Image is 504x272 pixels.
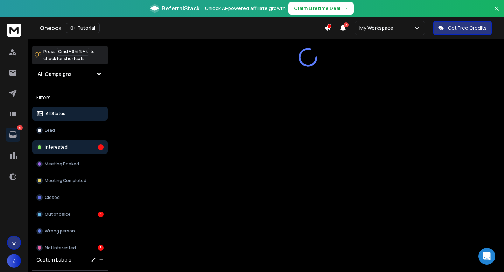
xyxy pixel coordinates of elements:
button: Meeting Completed [32,174,108,188]
p: Out of office [45,212,71,217]
button: Tutorial [66,23,100,33]
p: Closed [45,195,60,200]
button: Out of office1 [32,207,108,221]
span: ReferralStack [162,4,199,13]
p: Not Interested [45,245,76,251]
a: 5 [6,128,20,142]
p: Get Free Credits [448,24,487,31]
button: All Campaigns [32,67,108,81]
div: Open Intercom Messenger [478,248,495,265]
button: Z [7,254,21,268]
button: Lead [32,123,108,137]
span: Cmd + Shift + k [57,48,89,56]
button: Close banner [492,4,501,21]
button: Claim Lifetime Deal→ [288,2,354,15]
button: Not Interested3 [32,241,108,255]
span: → [343,5,348,12]
div: 1 [98,144,104,150]
p: My Workspace [359,24,396,31]
p: 5 [17,125,23,130]
button: Interested1 [32,140,108,154]
div: 3 [98,245,104,251]
button: All Status [32,107,108,121]
p: Press to check for shortcuts. [43,48,95,62]
h3: Custom Labels [36,256,71,263]
p: All Status [45,111,65,116]
p: Interested [45,144,68,150]
button: Closed [32,191,108,205]
p: Unlock AI-powered affiliate growth [205,5,286,12]
p: Meeting Completed [45,178,86,184]
span: 5 [344,22,349,27]
p: Lead [45,128,55,133]
h1: All Campaigns [38,71,72,78]
button: Meeting Booked [32,157,108,171]
p: Meeting Booked [45,161,79,167]
button: Wrong person [32,224,108,238]
p: Wrong person [45,228,75,234]
div: 1 [98,212,104,217]
h3: Filters [32,93,108,102]
button: Get Free Credits [433,21,492,35]
div: Onebox [40,23,324,33]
